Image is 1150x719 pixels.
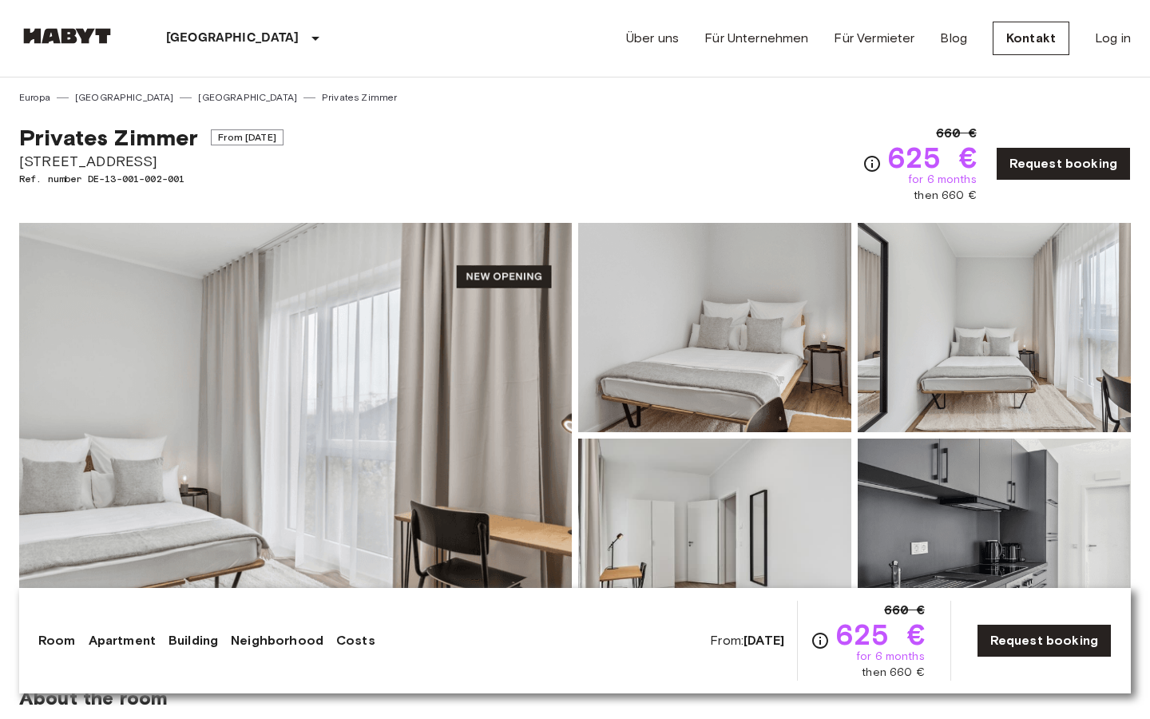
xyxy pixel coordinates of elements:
[940,29,967,48] a: Blog
[89,631,156,650] a: Apartment
[834,29,914,48] a: Für Vermieter
[993,22,1069,55] a: Kontakt
[914,188,977,204] span: then 660 €
[977,624,1112,657] a: Request booking
[1095,29,1131,48] a: Log in
[322,90,397,105] a: Privates Zimmer
[704,29,808,48] a: Für Unternehmen
[862,665,925,681] span: then 660 €
[836,620,925,649] span: 625 €
[862,154,882,173] svg: Check cost overview for full price breakdown. Please note that discounts apply to new joiners onl...
[858,223,1131,432] img: Picture of unit DE-13-001-002-001
[19,124,198,151] span: Privates Zimmer
[936,124,977,143] span: 660 €
[811,631,830,650] svg: Check cost overview for full price breakdown. Please note that discounts apply to new joiners onl...
[166,29,299,48] p: [GEOGRAPHIC_DATA]
[578,223,851,432] img: Picture of unit DE-13-001-002-001
[19,686,1131,710] span: About the room
[38,631,76,650] a: Room
[198,90,297,105] a: [GEOGRAPHIC_DATA]
[211,129,284,145] span: From [DATE]
[19,172,284,186] span: Ref. number DE-13-001-002-001
[710,632,784,649] span: From:
[884,601,925,620] span: 660 €
[19,90,50,105] a: Europa
[231,631,323,650] a: Neighborhood
[888,143,977,172] span: 625 €
[19,28,115,44] img: Habyt
[908,172,977,188] span: for 6 months
[626,29,679,48] a: Über uns
[75,90,174,105] a: [GEOGRAPHIC_DATA]
[169,631,218,650] a: Building
[578,439,851,648] img: Picture of unit DE-13-001-002-001
[996,147,1131,181] a: Request booking
[856,649,925,665] span: for 6 months
[744,633,784,648] b: [DATE]
[858,439,1131,648] img: Picture of unit DE-13-001-002-001
[19,151,284,172] span: [STREET_ADDRESS]
[19,223,572,648] img: Marketing picture of unit DE-13-001-002-001
[336,631,375,650] a: Costs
